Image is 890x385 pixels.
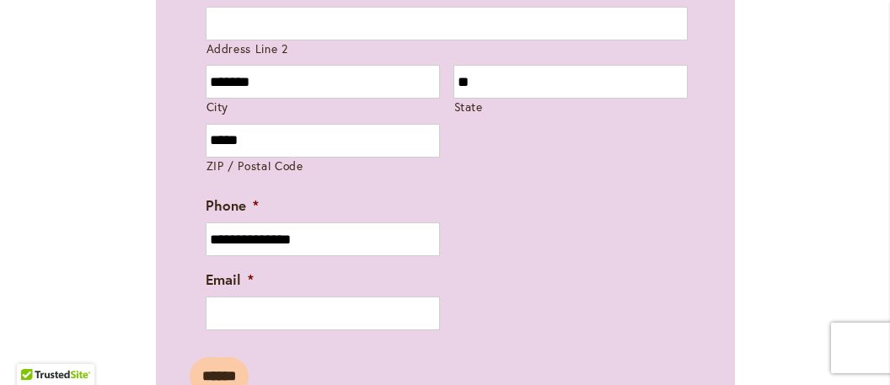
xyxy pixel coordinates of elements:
[206,41,688,57] label: Address Line 2
[206,158,440,174] label: ZIP / Postal Code
[206,196,259,215] label: Phone
[206,270,254,289] label: Email
[454,99,688,115] label: State
[206,99,440,115] label: City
